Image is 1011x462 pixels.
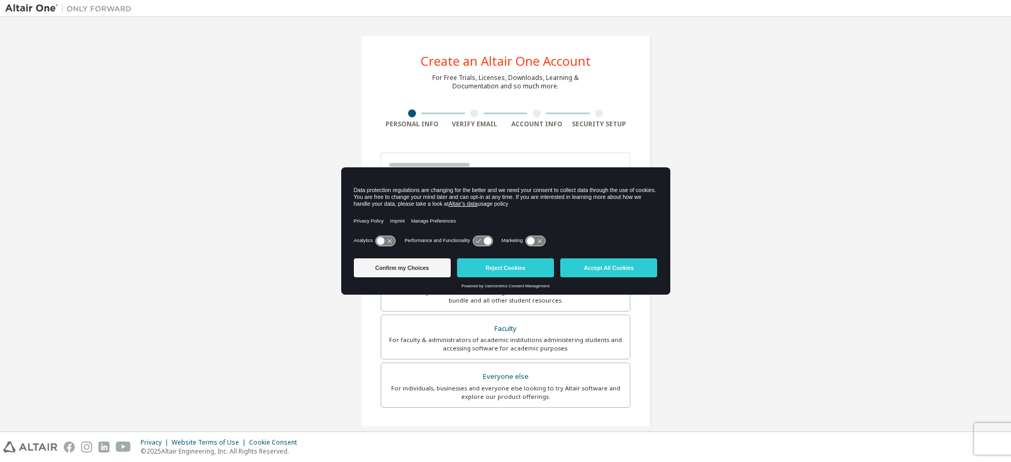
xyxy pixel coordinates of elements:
div: Cookie Consent [249,438,303,447]
img: instagram.svg [81,441,92,453]
img: Altair One [5,3,137,14]
div: For currently enrolled students looking to access the free Altair Student Edition bundle and all ... [388,288,623,305]
div: For Free Trials, Licenses, Downloads, Learning & Documentation and so much more. [432,74,579,91]
div: Faculty [388,322,623,336]
img: linkedin.svg [98,441,110,453]
div: Website Terms of Use [172,438,249,447]
div: Account Info [506,120,568,128]
div: Create an Altair One Account [421,55,591,67]
p: © 2025 Altair Engineering, Inc. All Rights Reserved. [141,447,303,456]
div: For faculty & administrators of academic institutions administering students and accessing softwa... [388,336,623,353]
div: Your Profile [381,424,630,440]
div: For individuals, businesses and everyone else looking to try Altair software and explore our prod... [388,384,623,401]
div: Everyone else [388,369,623,384]
div: Personal Info [381,120,443,128]
div: Privacy [141,438,172,447]
img: youtube.svg [116,441,131,453]
img: altair_logo.svg [3,441,57,453]
div: Security Setup [568,120,631,128]
div: Verify Email [443,120,506,128]
img: facebook.svg [64,441,75,453]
